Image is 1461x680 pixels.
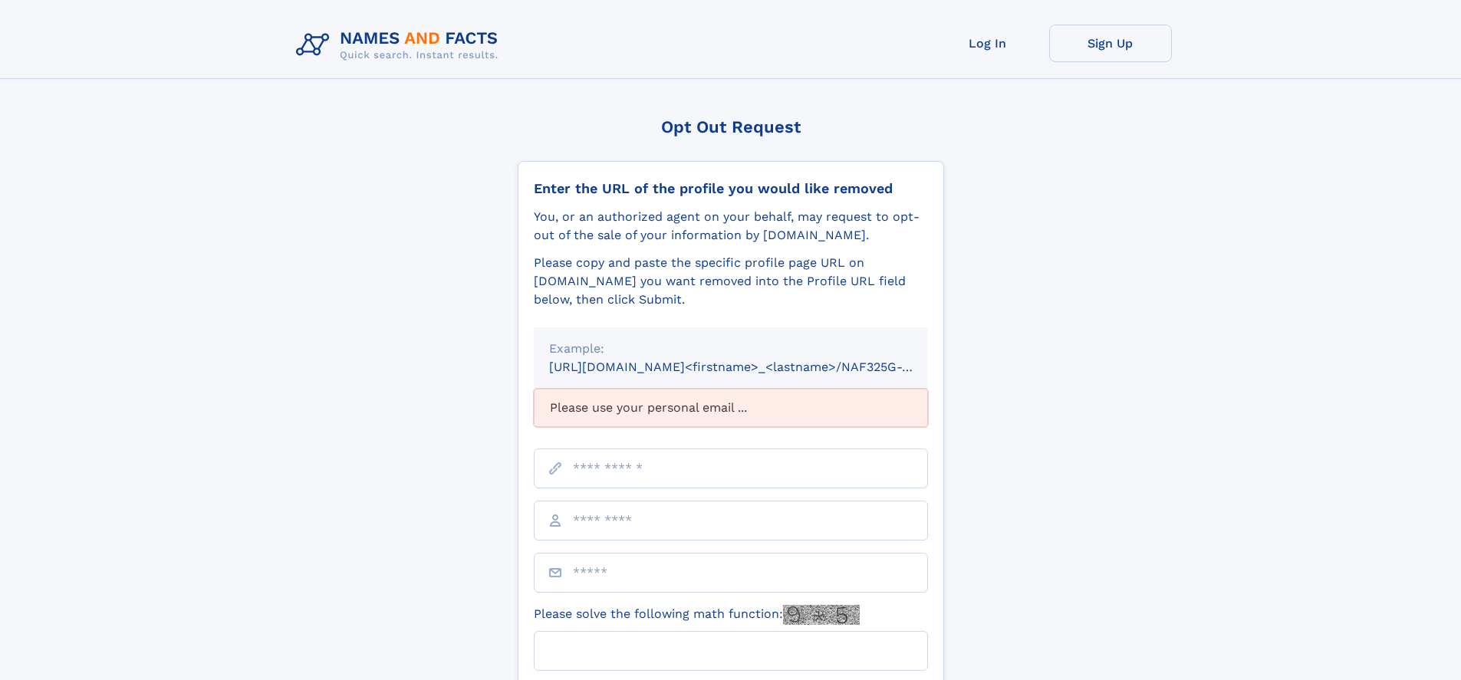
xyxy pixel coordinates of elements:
label: Please solve the following math function: [534,605,860,625]
div: Enter the URL of the profile you would like removed [534,180,928,197]
small: [URL][DOMAIN_NAME]<firstname>_<lastname>/NAF325G-xxxxxxxx [549,360,957,374]
div: Please copy and paste the specific profile page URL on [DOMAIN_NAME] you want removed into the Pr... [534,254,928,309]
img: Logo Names and Facts [290,25,511,66]
div: Example: [549,340,913,358]
div: You, or an authorized agent on your behalf, may request to opt-out of the sale of your informatio... [534,208,928,245]
a: Log In [926,25,1049,62]
a: Sign Up [1049,25,1172,62]
div: Opt Out Request [518,117,944,136]
div: Please use your personal email ... [534,389,928,427]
